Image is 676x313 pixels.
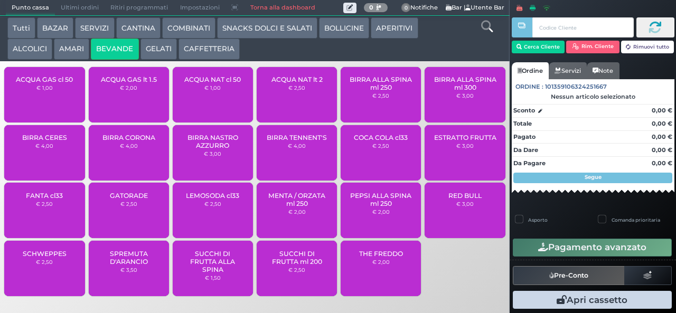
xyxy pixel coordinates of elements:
span: ACQUA GAS lt 1.5 [101,75,157,83]
strong: Sconto [513,106,535,115]
button: SERVIZI [75,17,114,39]
small: € 4,00 [35,143,53,149]
button: Apri cassetto [513,291,672,309]
a: Ordine [512,62,549,79]
button: Pagamento avanzato [513,239,672,257]
strong: Pagato [513,133,536,140]
span: 0 [401,3,411,13]
small: € 2,00 [288,208,306,215]
b: 0 [369,4,373,11]
button: ALCOLICI [7,39,52,60]
button: GELATI [140,39,177,60]
input: Codice Cliente [532,17,633,37]
span: Punto cassa [6,1,55,15]
span: Ordine : [515,82,543,91]
span: FANTA cl33 [26,192,63,200]
span: GATORADE [110,192,148,200]
small: € 3,00 [456,201,474,207]
span: ESTRATTO FRUTTA [434,134,496,141]
span: LEMOSODA cl33 [186,192,239,200]
span: 101359106324251667 [545,82,607,91]
small: € 2,50 [372,143,389,149]
span: SUCCHI DI FRUTTA ALLA SPINA [182,250,245,273]
small: € 2,50 [288,267,305,273]
small: € 3,50 [120,267,137,273]
span: SPREMUTA D'ARANCIO [97,250,160,265]
small: € 1,00 [204,84,221,91]
small: € 4,00 [288,143,306,149]
small: € 2,50 [372,92,389,99]
span: BIRRA ALLA SPINA ml 300 [434,75,496,91]
label: Comanda prioritaria [612,216,660,223]
small: € 2,50 [204,201,221,207]
button: Tutti [7,17,35,39]
small: € 3,00 [204,150,221,157]
button: APERITIVI [371,17,418,39]
small: € 2,00 [120,84,137,91]
strong: Da Pagare [513,159,546,167]
strong: Segue [585,174,602,181]
small: € 2,50 [36,259,53,265]
small: € 2,00 [372,259,390,265]
span: BIRRA ALLA SPINA ml 250 [350,75,412,91]
label: Asporto [528,216,548,223]
button: Rimuovi tutto [621,41,674,53]
span: Ultimi ordini [55,1,105,15]
span: BIRRA NASTRO AZZURRO [182,134,245,149]
strong: 0,00 € [652,159,672,167]
span: Ritiri programmati [105,1,174,15]
span: ACQUA NAT lt 2 [271,75,323,83]
button: SNACKS DOLCI E SALATI [217,17,317,39]
span: THE FREDDO [359,250,403,258]
button: CAFFETTERIA [179,39,240,60]
small: € 2,50 [120,201,137,207]
strong: Da Dare [513,146,538,154]
span: MENTA / ORZATA ml 250 [266,192,328,207]
span: ACQUA NAT cl 50 [184,75,241,83]
strong: 0,00 € [652,107,672,114]
span: Impostazioni [174,1,226,15]
strong: 0,00 € [652,133,672,140]
strong: 0,00 € [652,146,672,154]
small: € 1,00 [36,84,53,91]
strong: 0,00 € [652,120,672,127]
small: € 2,50 [36,201,53,207]
small: € 3,00 [456,143,474,149]
span: ACQUA GAS cl 50 [16,75,73,83]
span: RED BULL [448,192,482,200]
span: PEPSI ALLA SPINA ml 250 [350,192,412,207]
button: CANTINA [116,17,161,39]
span: SCHWEPPES [23,250,67,258]
span: BIRRA TENNENT'S [267,134,327,141]
button: Rim. Cliente [566,41,619,53]
button: Pre-Conto [513,266,625,285]
small: € 4,00 [120,143,138,149]
span: BIRRA CERES [22,134,67,141]
a: Torna alla dashboard [244,1,321,15]
button: BAZAR [37,17,73,39]
span: SUCCHI DI FRUTTA ml 200 [266,250,328,265]
small: € 1,50 [205,274,221,281]
span: BIRRA CORONA [102,134,155,141]
button: AMARI [54,39,89,60]
a: Note [587,62,619,79]
small: € 2,50 [288,84,305,91]
a: Servizi [549,62,587,79]
small: € 2,00 [372,208,390,215]
span: COCA COLA cl33 [354,134,408,141]
button: COMBINATI [162,17,215,39]
button: BOLLICINE [319,17,369,39]
small: € 3,00 [456,92,474,99]
strong: Totale [513,120,532,127]
button: BEVANDE [91,39,138,60]
button: Cerca Cliente [512,41,565,53]
div: Nessun articolo selezionato [512,93,674,100]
